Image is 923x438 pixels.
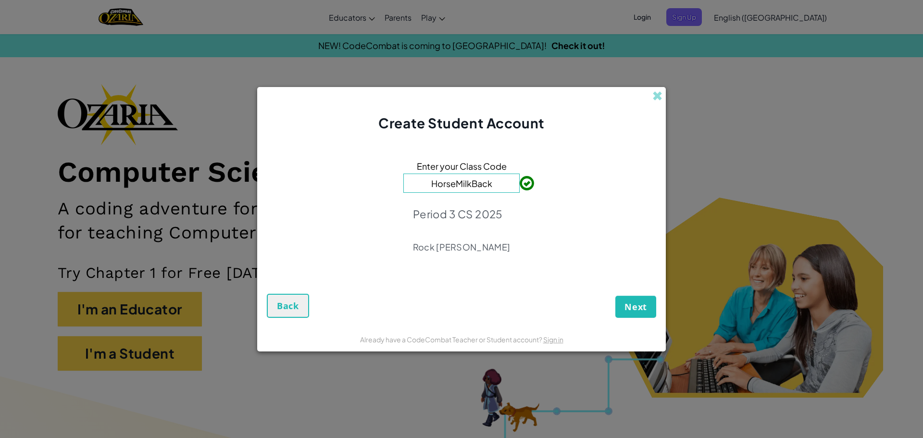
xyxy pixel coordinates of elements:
button: Next [615,296,656,318]
span: Create Student Account [378,114,544,131]
button: Back [267,294,309,318]
p: Period 3 CS 2025 [413,207,510,221]
span: Back [277,300,299,312]
a: Sign in [543,335,563,344]
span: Already have a CodeCombat Teacher or Student account? [360,335,543,344]
span: Next [624,301,647,313]
span: Enter your Class Code [417,159,507,173]
p: Rock [PERSON_NAME] [413,241,510,253]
